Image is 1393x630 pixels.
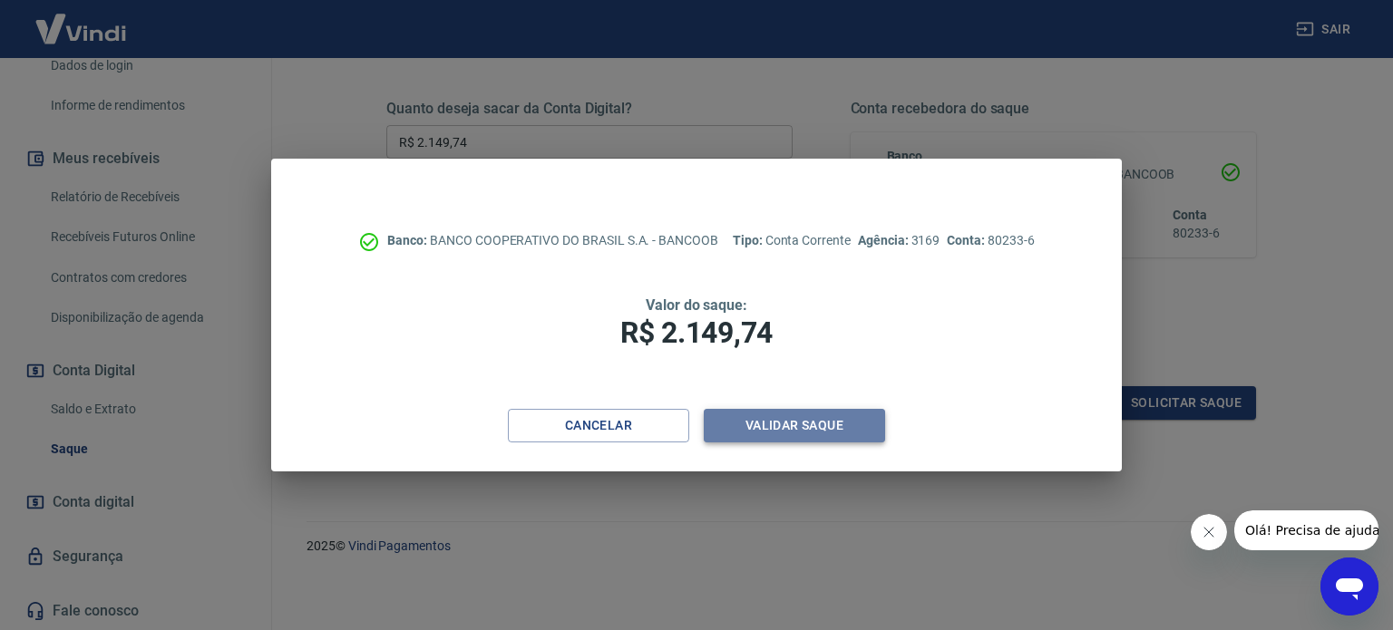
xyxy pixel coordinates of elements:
iframe: Fechar mensagem [1191,514,1227,550]
p: 3169 [858,231,940,250]
span: Conta: [947,233,988,247]
span: Valor do saque: [646,296,747,314]
span: Agência: [858,233,911,247]
p: Conta Corrente [733,231,851,250]
span: Banco: [387,233,430,247]
p: 80233-6 [947,231,1034,250]
button: Cancelar [508,409,689,442]
span: Olá! Precisa de ajuda? [11,13,152,27]
span: Tipo: [733,233,765,247]
iframe: Botão para abrir a janela de mensagens [1320,557,1378,615]
iframe: Mensagem da empresa [1234,510,1378,550]
p: BANCO COOPERATIVO DO BRASIL S.A. - BANCOOB [387,231,718,250]
span: R$ 2.149,74 [620,315,773,350]
button: Validar saque [704,409,885,442]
